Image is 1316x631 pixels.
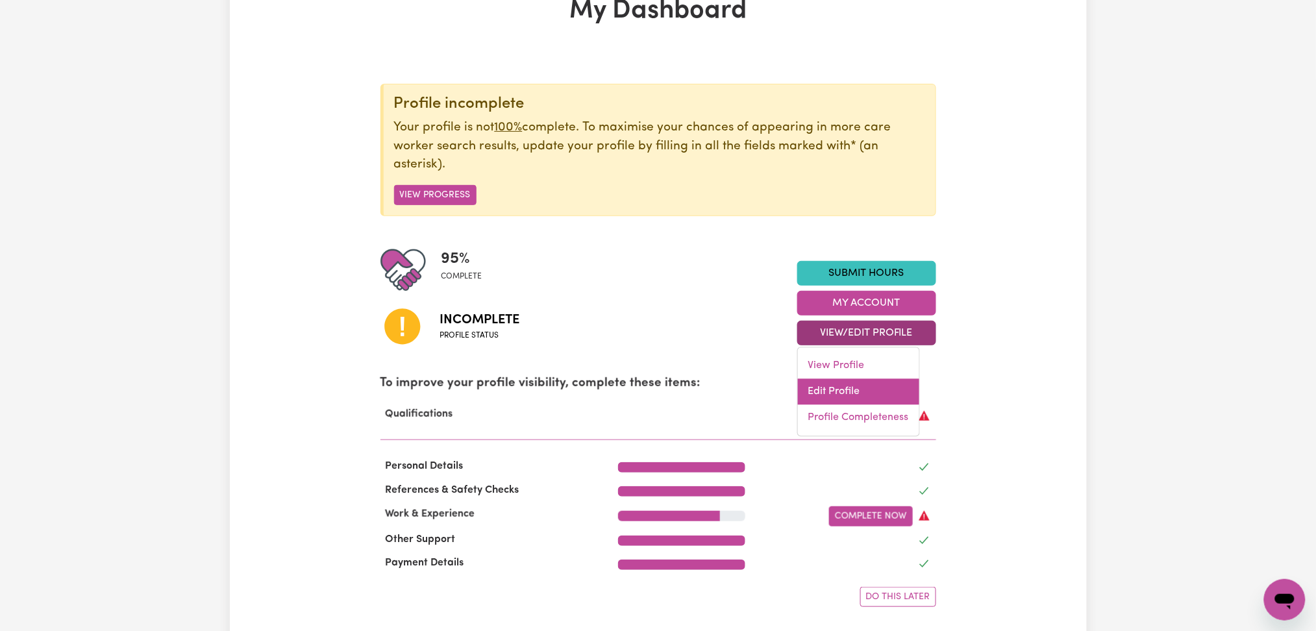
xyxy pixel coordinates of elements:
[394,95,925,114] div: Profile incomplete
[495,121,523,134] u: 100%
[394,185,477,205] button: View Progress
[380,375,936,393] p: To improve your profile visibility, complete these items:
[798,353,919,379] a: View Profile
[798,379,919,405] a: Edit Profile
[441,271,482,282] span: complete
[797,321,936,345] button: View/Edit Profile
[380,534,461,545] span: Other Support
[860,587,936,607] button: Do this later
[440,310,520,330] span: Incomplete
[380,485,525,495] span: References & Safety Checks
[797,261,936,286] a: Submit Hours
[441,247,493,293] div: Profile completeness: 95%
[441,247,482,271] span: 95 %
[1264,579,1306,621] iframe: Button to launch messaging window
[798,405,919,431] a: Profile Completeness
[829,506,913,526] a: Complete Now
[380,509,480,519] span: Work & Experience
[797,347,920,437] div: View/Edit Profile
[440,330,520,341] span: Profile status
[866,592,930,602] span: Do this later
[380,461,469,471] span: Personal Details
[797,291,936,315] button: My Account
[380,409,458,419] span: Qualifications
[380,558,469,568] span: Payment Details
[394,119,925,175] p: Your profile is not complete. To maximise your chances of appearing in more care worker search re...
